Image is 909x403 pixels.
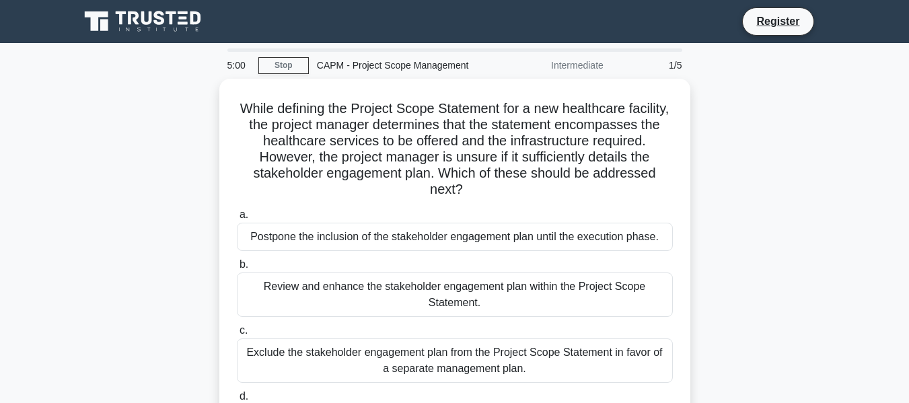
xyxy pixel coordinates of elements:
[240,324,248,336] span: c.
[258,57,309,74] a: Stop
[237,272,673,317] div: Review and enhance the stakeholder engagement plan within the Project Scope Statement.
[494,52,612,79] div: Intermediate
[219,52,258,79] div: 5:00
[240,258,248,270] span: b.
[240,209,248,220] span: a.
[612,52,690,79] div: 1/5
[309,52,494,79] div: CAPM - Project Scope Management
[748,13,807,30] a: Register
[237,338,673,383] div: Exclude the stakeholder engagement plan from the Project Scope Statement in favor of a separate m...
[235,100,674,198] h5: While defining the Project Scope Statement for a new healthcare facility, the project manager det...
[237,223,673,251] div: Postpone the inclusion of the stakeholder engagement plan until the execution phase.
[240,390,248,402] span: d.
